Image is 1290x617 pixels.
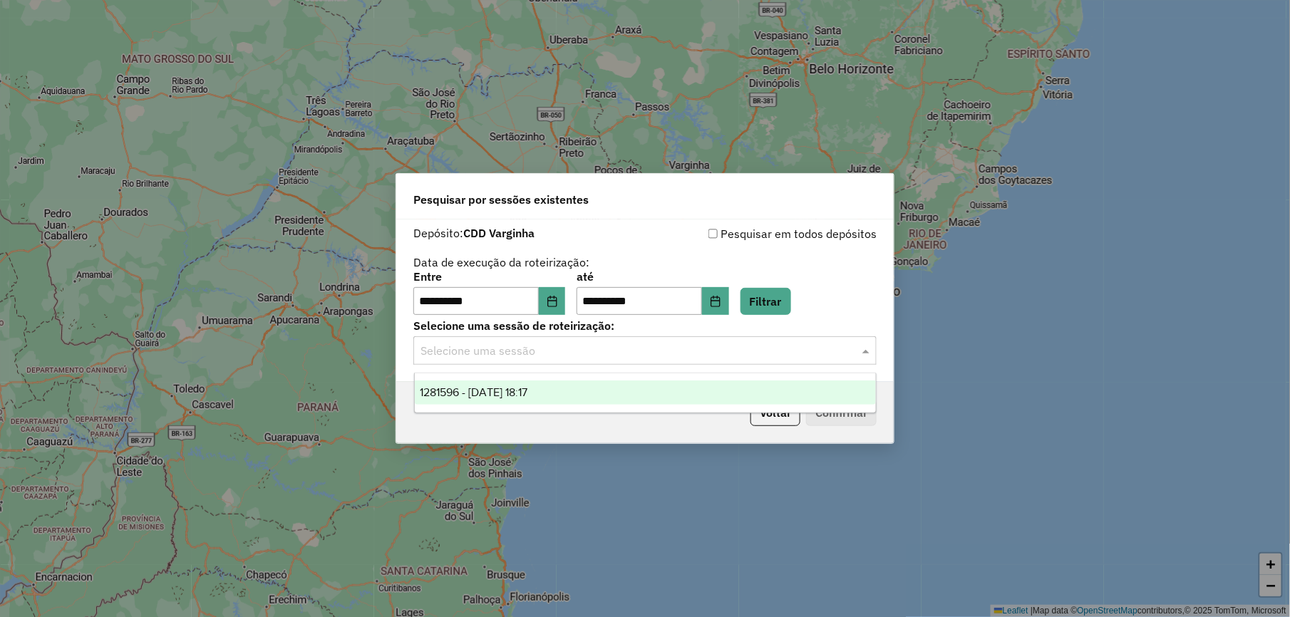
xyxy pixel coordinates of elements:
button: Choose Date [539,287,566,316]
button: Filtrar [741,288,791,315]
label: Entre [413,268,565,285]
button: Choose Date [702,287,729,316]
span: 1281596 - [DATE] 18:17 [420,386,528,398]
span: Pesquisar por sessões existentes [413,191,589,208]
ng-dropdown-panel: Options list [414,373,877,413]
div: Pesquisar em todos depósitos [645,225,877,242]
label: Depósito: [413,224,535,242]
label: Data de execução da roteirização: [413,254,589,271]
label: até [577,268,728,285]
strong: CDD Varginha [463,226,535,240]
label: Selecione uma sessão de roteirização: [413,317,877,334]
